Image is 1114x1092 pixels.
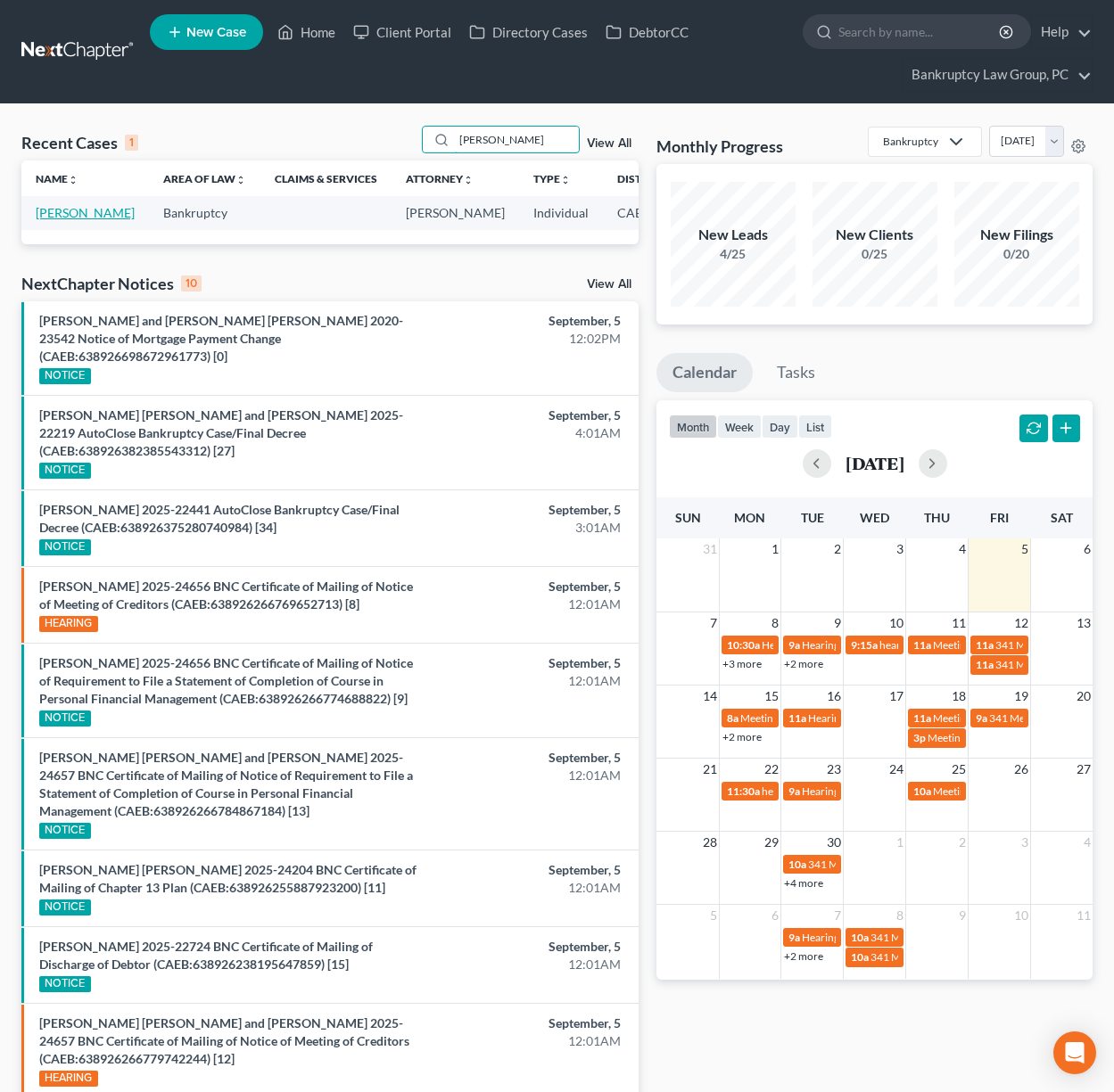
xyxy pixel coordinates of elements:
div: HEARING [39,1071,98,1087]
a: [PERSON_NAME] [PERSON_NAME] and [PERSON_NAME] 2025-22219 AutoClose Bankruptcy Case/Final Decree (... [39,407,403,458]
a: Nameunfold_more [36,172,78,185]
span: 11a [976,658,994,671]
span: 9a [976,711,987,725]
a: [PERSON_NAME] 2025-24656 BNC Certificate of Mailing of Notice of Requirement to File a Statement ... [39,655,413,706]
div: NOTICE [39,463,91,479]
a: [PERSON_NAME] [PERSON_NAME] 2025-24204 BNC Certificate of Mailing of Chapter 13 Plan (CAEB:638926... [39,862,417,895]
span: Hearing for [PERSON_NAME] and [PERSON_NAME] [802,931,1046,944]
span: 31 [701,538,719,560]
a: Typeunfold_more [533,172,571,185]
span: 15 [763,686,780,707]
span: 9a [788,784,800,798]
span: 7 [708,612,719,634]
span: 9:15a [851,638,878,652]
div: 4/25 [671,245,796,263]
span: 5 [1019,538,1030,560]
span: 1 [770,538,780,560]
a: +2 more [784,657,823,670]
span: 24 [887,759,905,780]
div: 12:01AM [439,1032,621,1050]
span: Meeting of Creditors for [PERSON_NAME] and [PERSON_NAME] [740,711,1044,725]
a: +2 more [784,949,823,963]
button: month [669,415,717,439]
span: Thu [924,510,950,525]
span: 341 Meeting for [PERSON_NAME] and [PERSON_NAME] [808,858,1074,871]
i: unfold_more [463,175,474,185]
span: 10a [788,858,806,871]
span: Sat [1051,510,1073,525]
span: Hearing for [PERSON_NAME] [PERSON_NAME] [802,784,1027,798]
span: 5 [708,905,719,926]
span: 27 [1075,759,1093,780]
div: NOTICE [39,368,91,384]
td: [PERSON_NAME] [392,196,519,229]
span: Mon [734,510,765,525]
div: 0/20 [954,245,1079,263]
span: hearing for [PERSON_NAME] [PERSON_NAME] [879,638,1102,652]
span: 13 [1075,612,1093,634]
span: 3p [913,731,926,744]
td: Bankruptcy [149,196,260,229]
span: 12 [1012,612,1030,634]
span: 2 [832,538,843,560]
span: Hearing for [PERSON_NAME] [PERSON_NAME] [802,638,1027,652]
a: +4 more [784,876,823,890]
span: 10:30a [727,638,760,652]
span: Hearing for M E [PERSON_NAME] and [PERSON_NAME] [808,711,1072,725]
div: 10 [181,275,202,291]
td: Individual [519,196,603,229]
a: [PERSON_NAME] and [PERSON_NAME] [PERSON_NAME] 2020-23542 Notice of Mortgage Payment Change (CAEB:... [39,313,403,364]
div: 12:01AM [439,879,621,897]
div: 3:01AM [439,519,621,537]
a: Directory Cases [460,16,597,48]
div: September, 5 [439,312,621,330]
div: September, 5 [439,578,621,595]
span: 25 [950,759,968,780]
span: 30 [825,832,843,853]
span: 10a [851,950,869,964]
span: 7 [832,905,843,926]
div: 12:01AM [439,595,621,613]
div: 0/25 [813,245,937,263]
span: 1 [895,832,905,853]
span: 3 [895,538,905,560]
div: September, 5 [439,861,621,879]
a: View All [587,278,631,291]
div: New Filings [954,225,1079,245]
span: 10 [1012,905,1030,926]
span: 16 [825,686,843,707]
span: Tue [801,510,824,525]
span: 26 [1012,759,1030,780]
div: September, 5 [439,406,621,424]
div: New Leads [671,225,796,245]
span: 11 [950,612,968,634]
i: unfold_more [68,175,78,185]
span: 2 [957,832,968,853]
div: September, 5 [439,501,621,519]
div: 12:01AM [439,672,621,690]
span: 6 [770,905,780,926]
span: 9 [832,612,843,634]
div: 12:01AM [439,767,621,784]
a: DebtorCC [597,16,697,48]
span: hearing for [PERSON_NAME] and [PERSON_NAME] [PERSON_NAME] [762,784,1090,798]
span: 9 [957,905,968,926]
button: day [762,415,798,439]
span: 11:30a [727,784,760,798]
a: Districtunfold_more [617,172,676,185]
span: 9a [788,931,800,944]
div: 1 [125,135,138,151]
div: September, 5 [439,749,621,767]
a: +3 more [722,657,762,670]
div: HEARING [39,616,98,632]
span: 11a [976,638,994,652]
span: 19 [1012,686,1030,707]
a: [PERSON_NAME] [PERSON_NAME] and [PERSON_NAME] 2025-24657 BNC Certificate of Mailing of Notice of ... [39,750,413,818]
div: Bankruptcy [883,134,938,149]
a: Calendar [656,353,753,392]
span: 23 [825,759,843,780]
span: 341 Meeting for [PERSON_NAME] [871,931,1031,944]
div: 4:01AM [439,424,621,442]
a: [PERSON_NAME] 2025-22724 BNC Certificate of Mailing of Discharge of Debtor (CAEB:6389262381956478... [39,939,373,972]
span: 18 [950,686,968,707]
